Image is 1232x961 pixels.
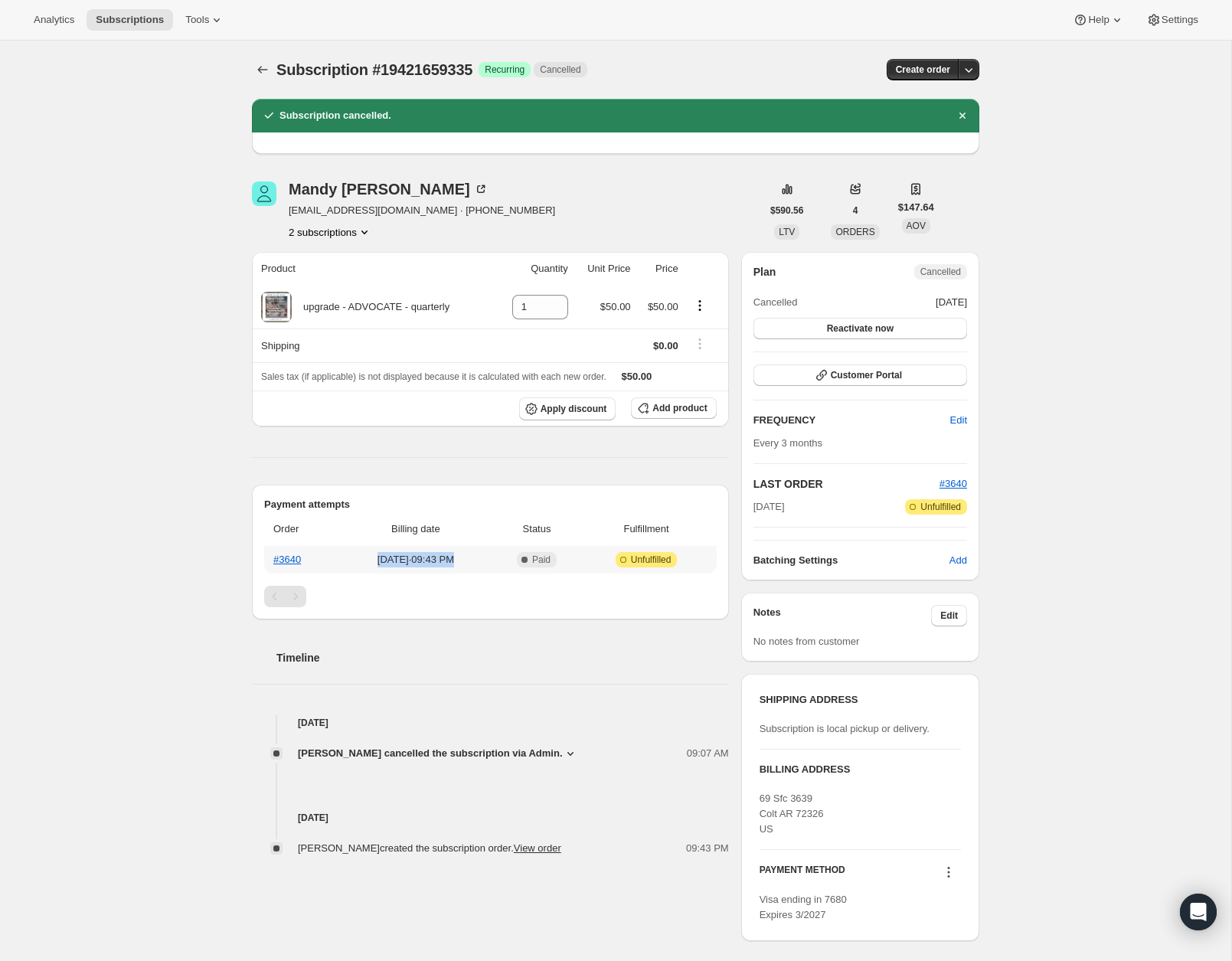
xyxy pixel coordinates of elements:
span: 09:43 PM [686,841,729,856]
button: Edit [941,408,976,433]
button: Analytics [25,9,83,31]
img: product img [261,292,292,322]
span: Settings [1162,14,1198,26]
span: $147.64 [898,200,934,215]
h2: Subscription cancelled. [279,108,391,123]
th: Unit Price [573,252,636,286]
button: Subscriptions [252,59,273,80]
nav: Pagination [264,586,717,607]
span: AOV [907,221,926,231]
span: Analytics [34,14,74,26]
span: Customer Portal [831,369,902,381]
span: ORDERS [835,227,874,237]
button: Settings [1137,9,1207,31]
button: Create order [887,59,959,80]
span: Cancelled [540,64,580,76]
div: upgrade - ADVOCATE - quarterly [292,299,449,315]
button: Subscriptions [87,9,173,31]
span: Visa ending in 7680 Expires 3/2027 [760,894,847,920]
h3: PAYMENT METHOD [760,864,845,884]
span: Apply discount [541,403,607,415]
span: Subscription is local pickup or delivery. [760,723,930,734]
span: $50.00 [648,301,678,312]
th: Quantity [495,252,573,286]
button: Add product [631,397,716,419]
h4: [DATE] [252,715,729,731]
button: Help [1064,9,1133,31]
h3: Notes [753,605,932,626]
h2: FREQUENCY [753,413,950,428]
button: #3640 [940,476,967,492]
button: 4 [844,200,868,221]
div: Open Intercom Messenger [1180,894,1217,930]
button: Apply discount [519,397,616,420]
span: $50.00 [622,371,652,382]
span: [PERSON_NAME] cancelled the subscription via Admin. [298,746,563,761]
th: Product [252,252,495,286]
span: $50.00 [600,301,631,312]
h3: SHIPPING ADDRESS [760,692,961,708]
span: 69 Sfc 3639 Colt AR 72326 US [760,793,824,835]
span: Subscriptions [96,14,164,26]
button: Customer Portal [753,364,967,386]
span: Unfulfilled [920,501,961,513]
button: $590.56 [761,200,812,221]
span: Billing date [343,521,488,537]
button: Edit [931,605,967,626]
span: Status [498,521,577,537]
span: Fulfillment [585,521,707,537]
button: Tools [176,9,234,31]
th: Shipping [252,329,495,362]
span: $0.00 [653,340,678,351]
button: Reactivate now [753,318,967,339]
span: Cancelled [920,266,961,278]
h4: [DATE] [252,810,729,825]
span: Sales tax (if applicable) is not displayed because it is calculated with each new order. [261,371,606,382]
span: Help [1088,14,1109,26]
span: Mandy Fitts [252,181,276,206]
span: $590.56 [770,204,803,217]
span: Unfulfilled [631,554,672,566]
span: Subscription #19421659335 [276,61,472,78]
span: Edit [950,413,967,428]
h2: Plan [753,264,776,279]
h3: BILLING ADDRESS [760,762,961,777]
span: Paid [532,554,551,566]
span: Recurring [485,64,524,76]
span: Create order [896,64,950,76]
span: [DATE] [753,499,785,515]
h2: Timeline [276,650,729,665]
a: #3640 [273,554,301,565]
span: Edit [940,610,958,622]
span: 09:07 AM [687,746,729,761]
button: [PERSON_NAME] cancelled the subscription via Admin. [298,746,578,761]
button: Add [940,548,976,573]
button: Product actions [688,297,712,314]
span: Cancelled [753,295,798,310]
span: [DATE] · 09:43 PM [343,552,488,567]
span: LTV [779,227,795,237]
h6: Batching Settings [753,553,949,568]
span: [DATE] [936,295,967,310]
button: Product actions [289,224,372,240]
a: #3640 [940,478,967,489]
span: Reactivate now [827,322,894,335]
span: Every 3 months [753,437,822,449]
div: Mandy [PERSON_NAME] [289,181,489,197]
button: Shipping actions [688,335,712,352]
button: Dismiss notification [952,105,973,126]
h2: LAST ORDER [753,476,940,492]
span: [EMAIL_ADDRESS][DOMAIN_NAME] · [PHONE_NUMBER] [289,203,555,218]
th: Price [636,252,683,286]
span: [PERSON_NAME] created the subscription order. [298,842,561,854]
span: Add [949,553,967,568]
span: 4 [853,204,858,217]
a: View order [514,842,561,854]
span: Tools [185,14,209,26]
h2: Payment attempts [264,497,717,512]
span: No notes from customer [753,636,860,647]
span: Add product [652,402,707,414]
th: Order [264,512,338,546]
